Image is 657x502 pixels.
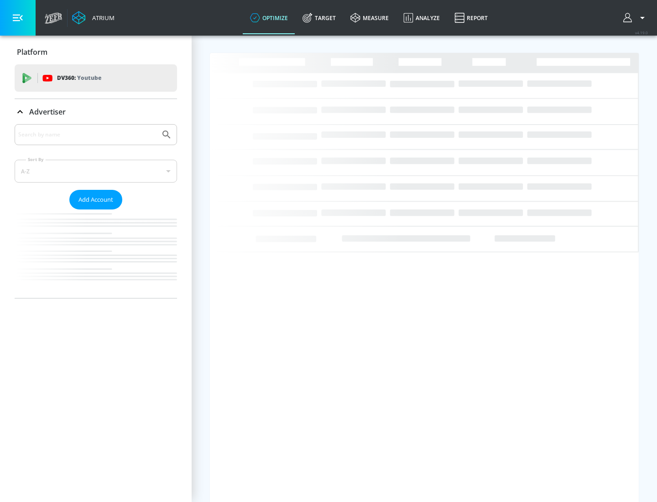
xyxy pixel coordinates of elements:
[72,11,115,25] a: Atrium
[447,1,495,34] a: Report
[15,124,177,298] div: Advertiser
[15,160,177,183] div: A-Z
[635,30,648,35] span: v 4.19.0
[243,1,295,34] a: optimize
[18,129,156,141] input: Search by name
[57,73,101,83] p: DV360:
[15,99,177,125] div: Advertiser
[89,14,115,22] div: Atrium
[15,209,177,298] nav: list of Advertiser
[29,107,66,117] p: Advertiser
[295,1,343,34] a: Target
[17,47,47,57] p: Platform
[69,190,122,209] button: Add Account
[26,157,46,162] label: Sort By
[78,194,113,205] span: Add Account
[77,73,101,83] p: Youtube
[343,1,396,34] a: measure
[15,39,177,65] div: Platform
[15,64,177,92] div: DV360: Youtube
[396,1,447,34] a: Analyze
